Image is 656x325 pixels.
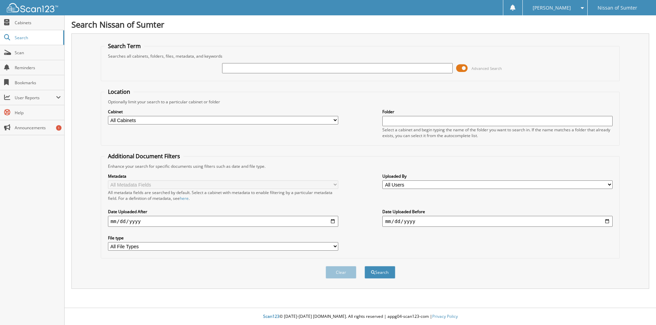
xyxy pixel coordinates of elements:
button: Clear [326,266,356,279]
span: Advanced Search [471,66,502,71]
h1: Search Nissan of Sumter [71,19,649,30]
span: Bookmarks [15,80,61,86]
legend: Search Term [105,42,144,50]
div: All metadata fields are searched by default. Select a cabinet with metadata to enable filtering b... [108,190,338,201]
div: Select a cabinet and begin typing the name of the folder you want to search in. If the name match... [382,127,613,138]
span: Help [15,110,61,116]
label: File type [108,235,338,241]
a: here [180,195,189,201]
span: Scan [15,50,61,56]
div: 1 [56,125,61,131]
input: start [108,216,338,227]
label: Cabinet [108,109,338,115]
label: Uploaded By [382,173,613,179]
img: scan123-logo-white.svg [7,3,58,12]
legend: Additional Document Filters [105,152,183,160]
label: Date Uploaded After [108,209,338,215]
span: Nissan of Sumter [598,6,637,10]
div: Optionally limit your search to a particular cabinet or folder [105,99,616,105]
label: Metadata [108,173,338,179]
label: Folder [382,109,613,115]
input: end [382,216,613,227]
span: [PERSON_NAME] [533,6,571,10]
div: © [DATE]-[DATE] [DOMAIN_NAME]. All rights reserved | appg04-scan123-com | [65,308,656,325]
span: Reminders [15,65,61,71]
span: Scan123 [263,313,279,319]
div: Searches all cabinets, folders, files, metadata, and keywords [105,53,616,59]
div: Enhance your search for specific documents using filters such as date and file type. [105,163,616,169]
label: Date Uploaded Before [382,209,613,215]
span: User Reports [15,95,56,101]
a: Privacy Policy [432,313,458,319]
span: Announcements [15,125,61,131]
button: Search [365,266,395,279]
legend: Location [105,88,134,95]
span: Search [15,35,60,41]
span: Cabinets [15,20,61,26]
